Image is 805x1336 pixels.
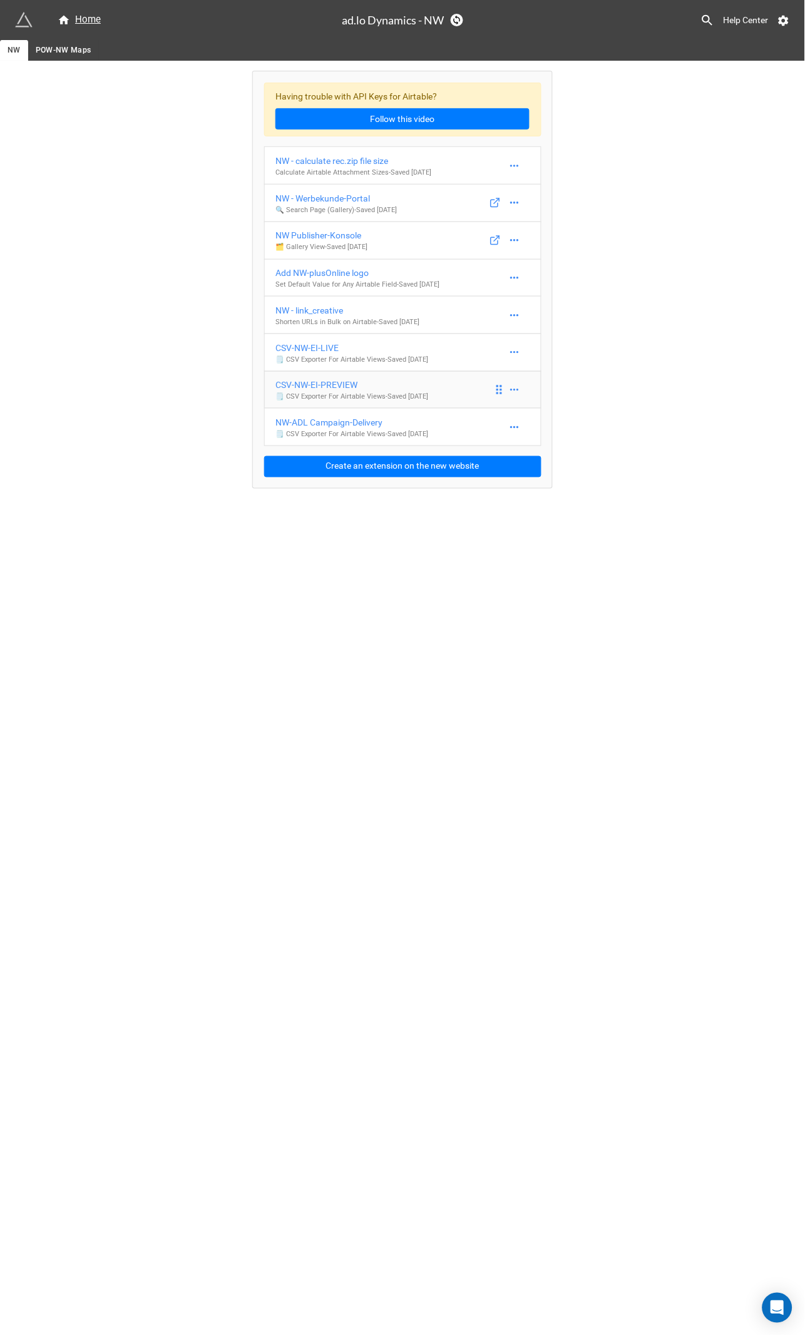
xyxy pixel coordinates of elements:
span: POW-NW Maps [36,44,91,57]
p: 🔍 Search Page (Gallery) - Saved [DATE] [275,205,397,215]
h3: ad.lo Dynamics - NW [342,14,444,26]
button: Create an extension on the new website [264,456,541,477]
div: Add NW-plusOnline logo [275,266,439,280]
div: NW - Werbekunde-Portal [275,191,397,205]
div: NW-ADL Campaign-Delivery [275,416,428,429]
a: Sync Base Structure [451,14,463,26]
p: 🗂️ Gallery View - Saved [DATE] [275,242,367,252]
div: Having trouble with API Keys for Airtable? [264,83,541,137]
p: Calculate Airtable Attachment Sizes - Saved [DATE] [275,168,431,178]
div: Home [58,13,101,28]
p: 🗒️ CSV Exporter For Airtable Views - Saved [DATE] [275,392,428,402]
a: NW-ADL Campaign-Delivery🗒️ CSV Exporter For Airtable Views-Saved [DATE] [264,408,541,446]
a: CSV-NW-EI-PREVIEW🗒️ CSV Exporter For Airtable Views-Saved [DATE] [264,371,541,409]
div: CSV-NW-EI-LIVE [275,341,428,355]
a: NW - link_creativeShorten URLs in Bulk on Airtable-Saved [DATE] [264,296,541,334]
div: CSV-NW-EI-PREVIEW [275,378,428,392]
div: Open Intercom Messenger [762,1293,792,1323]
a: Help Center [715,9,777,31]
a: NW - Werbekunde-Portal🔍 Search Page (Gallery)-Saved [DATE] [264,184,541,222]
div: NW - link_creative [275,303,419,317]
a: CSV-NW-EI-LIVE🗒️ CSV Exporter For Airtable Views-Saved [DATE] [264,334,541,372]
img: miniextensions-icon.73ae0678.png [15,11,33,29]
a: NW Publisher-Konsole🗂️ Gallery View-Saved [DATE] [264,222,541,260]
p: 🗒️ CSV Exporter For Airtable Views - Saved [DATE] [275,429,428,439]
span: NW [8,44,21,57]
a: Follow this video [275,108,530,130]
a: NW - calculate rec.zip file sizeCalculate Airtable Attachment Sizes-Saved [DATE] [264,146,541,185]
a: Home [50,13,108,28]
div: NW - calculate rec.zip file size [275,154,431,168]
p: Set Default Value for Any Airtable Field - Saved [DATE] [275,280,439,290]
p: Shorten URLs in Bulk on Airtable - Saved [DATE] [275,317,419,327]
div: NW Publisher-Konsole [275,228,367,242]
p: 🗒️ CSV Exporter For Airtable Views - Saved [DATE] [275,355,428,365]
a: Add NW-plusOnline logoSet Default Value for Any Airtable Field-Saved [DATE] [264,259,541,297]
